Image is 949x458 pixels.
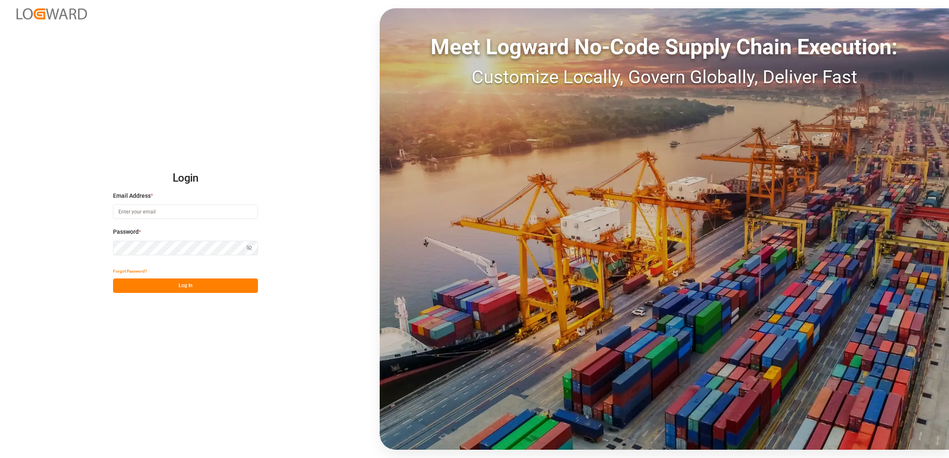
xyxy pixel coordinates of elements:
[113,204,258,219] input: Enter your email
[113,165,258,192] h2: Login
[113,278,258,293] button: Log In
[380,63,949,91] div: Customize Locally, Govern Globally, Deliver Fast
[113,264,147,278] button: Forgot Password?
[380,31,949,63] div: Meet Logward No-Code Supply Chain Execution:
[113,192,151,200] span: Email Address
[17,8,87,19] img: Logward_new_orange.png
[113,228,139,236] span: Password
